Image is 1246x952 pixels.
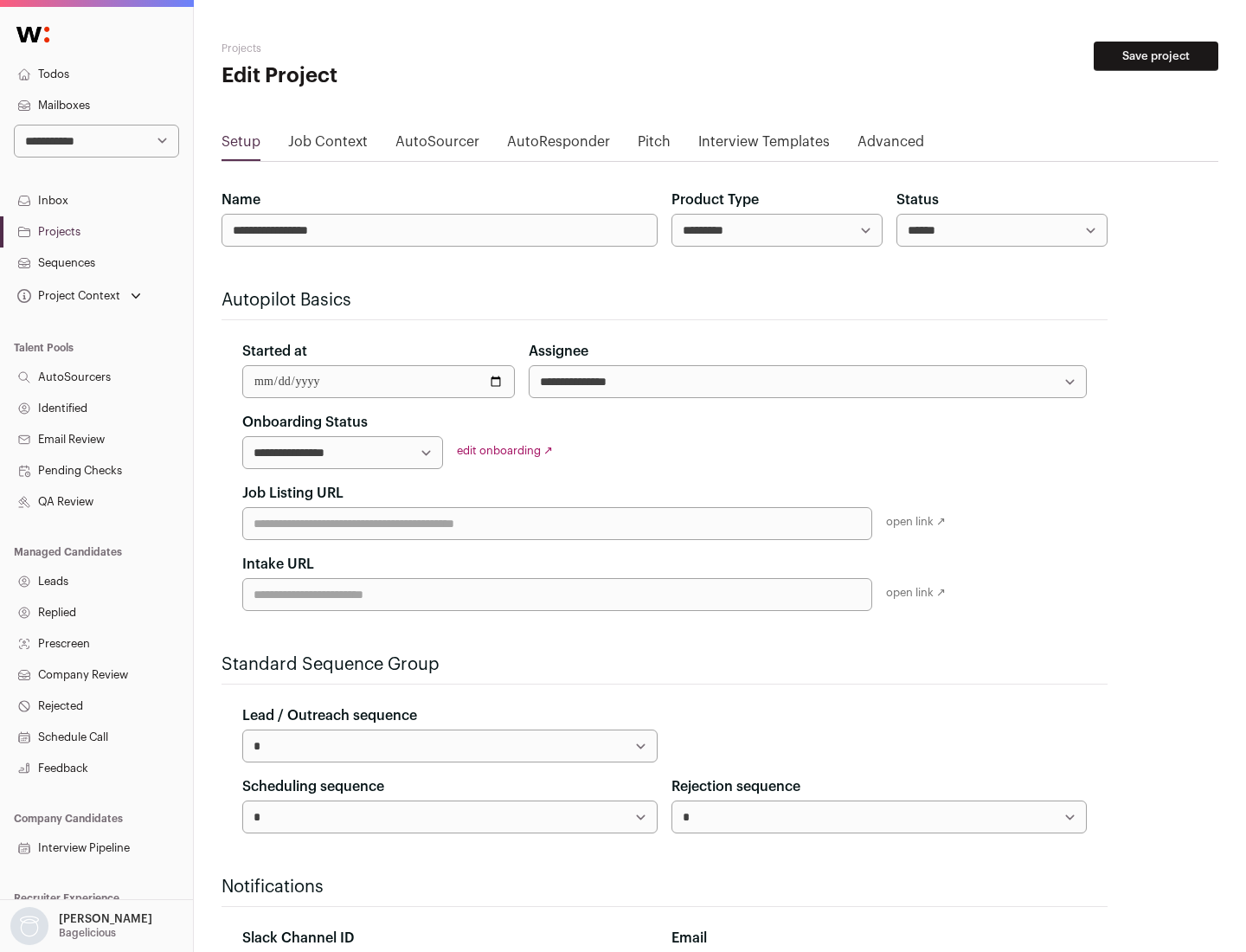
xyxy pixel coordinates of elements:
[1094,42,1218,71] button: Save project
[222,875,1108,899] h2: Notifications
[242,928,354,949] label: Slack Channel ID
[457,445,553,456] a: edit onboarding ↗
[857,132,924,159] a: Advanced
[222,653,1108,677] h2: Standard Sequence Group
[59,912,152,926] p: [PERSON_NAME]
[529,341,588,362] label: Assignee
[222,42,554,55] h2: Projects
[222,288,1108,312] h2: Autopilot Basics
[10,907,48,945] img: nopic.png
[7,17,59,52] img: Wellfound
[671,190,759,210] label: Product Type
[14,289,120,303] div: Project Context
[638,132,671,159] a: Pitch
[7,907,156,945] button: Open dropdown
[222,132,260,159] a: Setup
[242,341,307,362] label: Started at
[395,132,479,159] a: AutoSourcer
[698,132,830,159] a: Interview Templates
[242,776,384,797] label: Scheduling sequence
[222,190,260,210] label: Name
[59,926,116,940] p: Bagelicious
[222,62,554,90] h1: Edit Project
[14,284,145,308] button: Open dropdown
[671,776,800,797] label: Rejection sequence
[671,928,1087,949] div: Email
[242,412,368,433] label: Onboarding Status
[242,483,344,504] label: Job Listing URL
[507,132,610,159] a: AutoResponder
[242,705,417,726] label: Lead / Outreach sequence
[896,190,939,210] label: Status
[288,132,368,159] a: Job Context
[242,554,314,575] label: Intake URL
